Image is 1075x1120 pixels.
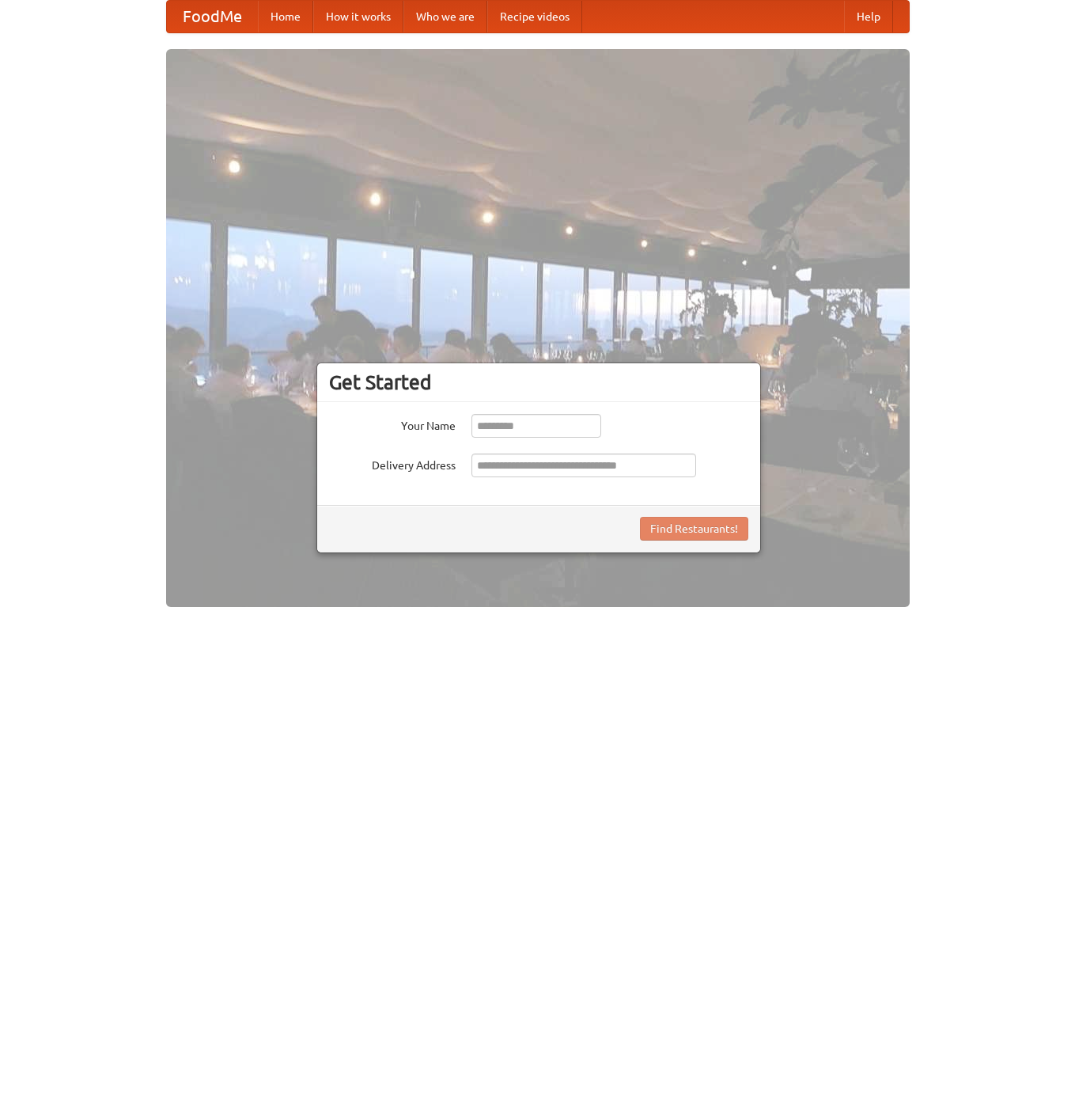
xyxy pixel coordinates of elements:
[167,1,258,32] a: FoodMe
[844,1,893,32] a: Help
[640,517,748,541] button: Find Restaurants!
[313,1,403,32] a: How it works
[329,370,748,394] h3: Get Started
[258,1,313,32] a: Home
[329,414,456,434] label: Your Name
[487,1,582,32] a: Recipe videos
[403,1,487,32] a: Who we are
[329,454,456,473] label: Delivery Address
